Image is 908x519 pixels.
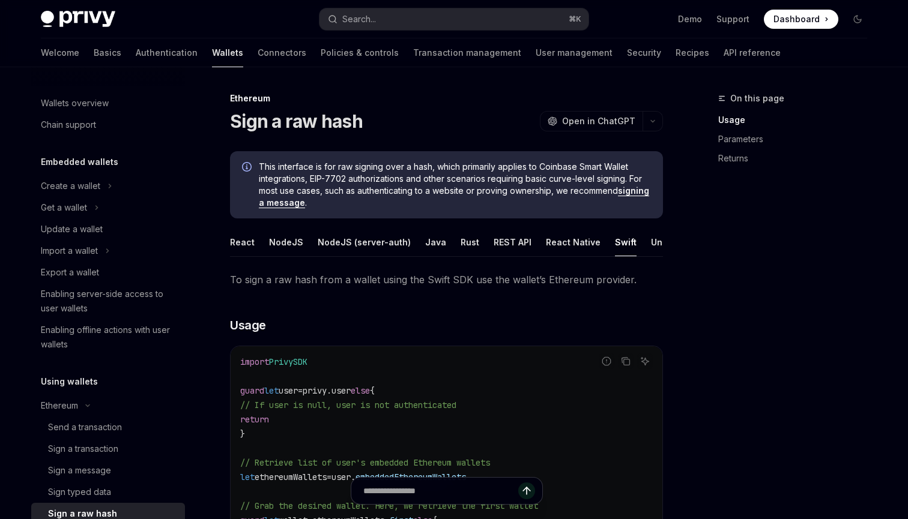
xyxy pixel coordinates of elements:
[136,38,198,67] a: Authentication
[413,38,521,67] a: Transaction management
[31,175,185,197] button: Toggle Create a wallet section
[546,228,601,256] div: React Native
[331,472,356,482] span: user.
[94,38,121,67] a: Basics
[230,110,363,132] h1: Sign a raw hash
[363,478,518,504] input: Ask a question...
[240,414,269,425] span: return
[618,353,634,369] button: Copy the contents from the code block
[31,240,185,262] button: Toggle Import a wallet section
[31,416,185,438] a: Send a transaction
[258,38,306,67] a: Connectors
[676,38,709,67] a: Recipes
[569,14,581,24] span: ⌘ K
[41,96,109,110] div: Wallets overview
[269,228,303,256] div: NodeJS
[518,482,535,499] button: Send message
[279,385,298,396] span: user
[562,115,635,127] span: Open in ChatGPT
[41,222,103,236] div: Update a wallet
[31,481,185,503] a: Sign typed data
[678,13,702,25] a: Demo
[351,385,370,396] span: else
[461,228,479,256] div: Rust
[730,91,784,106] span: On this page
[303,385,351,396] span: privy.user
[31,283,185,319] a: Enabling server-side access to user wallets
[370,385,375,396] span: {
[773,13,820,25] span: Dashboard
[230,271,663,288] span: To sign a raw hash from a wallet using the Swift SDK use the wallet’s Ethereum provider.
[41,244,98,258] div: Import a wallet
[242,162,254,174] svg: Info
[31,92,185,114] a: Wallets overview
[599,353,614,369] button: Report incorrect code
[240,400,456,410] span: // If user is null, user is not authenticated
[240,472,255,482] span: let
[494,228,531,256] div: REST API
[321,38,399,67] a: Policies & controls
[342,12,376,26] div: Search...
[41,179,100,193] div: Create a wallet
[230,228,255,256] div: React
[48,463,111,478] div: Sign a message
[327,472,331,482] span: =
[41,287,178,316] div: Enabling server-side access to user wallets
[718,110,877,130] a: Usage
[41,374,98,389] h5: Using wallets
[31,460,185,481] a: Sign a message
[651,228,673,256] div: Unity
[31,395,185,416] button: Toggle Ethereum section
[41,38,79,67] a: Welcome
[724,38,781,67] a: API reference
[718,130,877,149] a: Parameters
[41,200,87,215] div: Get a wallet
[31,438,185,460] a: Sign a transaction
[718,149,877,168] a: Returns
[41,398,78,413] div: Ethereum
[240,457,490,468] span: // Retrieve list of user's embedded Ethereum wallets
[298,385,303,396] span: =
[31,319,185,355] a: Enabling offline actions with user wallets
[627,38,661,67] a: Security
[615,228,637,256] div: Swift
[259,161,651,209] span: This interface is for raw signing over a hash, which primarily applies to Coinbase Smart Wallet i...
[319,8,589,30] button: Open search
[356,472,466,482] span: embeddedEthereumWallets
[264,385,279,396] span: let
[540,111,643,131] button: Open in ChatGPT
[31,218,185,240] a: Update a wallet
[269,356,307,367] span: PrivySDK
[31,114,185,136] a: Chain support
[255,472,327,482] span: ethereumWallets
[48,485,111,499] div: Sign typed data
[41,155,118,169] h5: Embedded wallets
[31,197,185,218] button: Toggle Get a wallet section
[31,262,185,283] a: Export a wallet
[637,353,653,369] button: Ask AI
[41,323,178,352] div: Enabling offline actions with user wallets
[48,420,122,434] div: Send a transaction
[230,92,663,104] div: Ethereum
[41,265,99,280] div: Export a wallet
[716,13,749,25] a: Support
[230,317,266,334] span: Usage
[425,228,446,256] div: Java
[536,38,613,67] a: User management
[41,118,96,132] div: Chain support
[240,385,264,396] span: guard
[212,38,243,67] a: Wallets
[848,10,867,29] button: Toggle dark mode
[318,228,411,256] div: NodeJS (server-auth)
[240,428,245,439] span: }
[41,11,115,28] img: dark logo
[764,10,838,29] a: Dashboard
[48,442,118,456] div: Sign a transaction
[240,356,269,367] span: import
